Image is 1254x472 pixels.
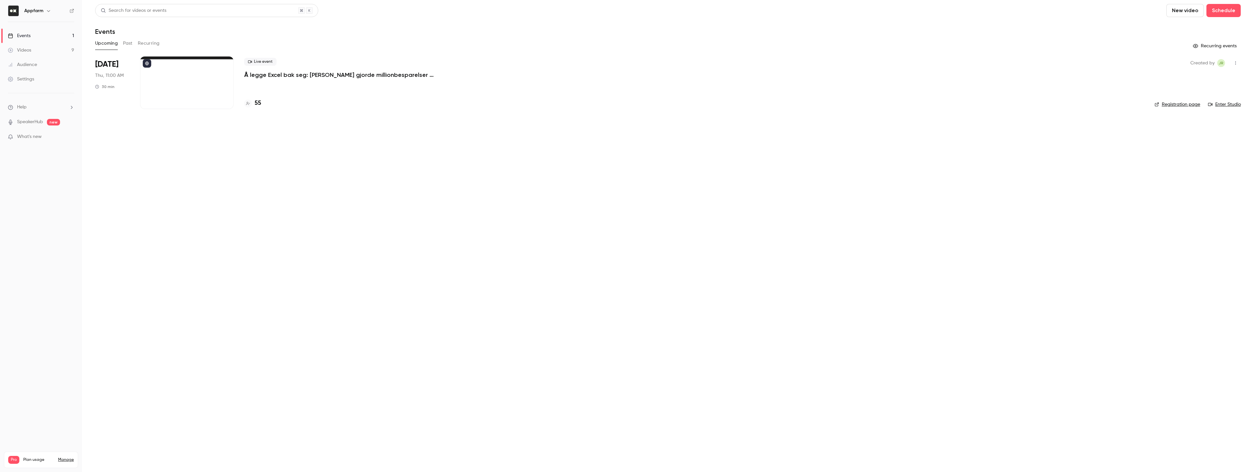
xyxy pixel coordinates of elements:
span: [DATE] [95,59,118,70]
a: 55 [244,99,261,108]
li: help-dropdown-opener [8,104,74,111]
h1: Events [95,28,115,35]
button: Recurring [138,38,160,49]
div: Audience [8,61,37,68]
span: Live event [244,58,277,66]
a: Å legge Excel bak seg: [PERSON_NAME] gjorde millionbesparelser med skreddersydd ressursplanlegger [244,71,441,79]
span: Julie Remen [1217,59,1225,67]
div: 30 min [95,84,115,89]
a: Enter Studio [1208,101,1241,108]
a: Manage [58,457,74,462]
a: SpeakerHub [17,119,43,125]
div: Videos [8,47,31,54]
span: Thu, 11:00 AM [95,72,124,79]
span: JR [1219,59,1224,67]
button: New video [1166,4,1204,17]
h6: Appfarm [24,8,43,14]
h4: 55 [255,99,261,108]
img: Appfarm [8,6,19,16]
div: Search for videos or events [101,7,166,14]
span: new [47,119,60,125]
button: Upcoming [95,38,118,49]
div: Events [8,33,31,39]
span: Plan usage [23,457,54,462]
button: Recurring events [1190,41,1241,51]
span: Pro [8,456,19,464]
div: Settings [8,76,34,82]
span: Created by [1190,59,1215,67]
span: Help [17,104,27,111]
span: What's new [17,133,42,140]
button: Schedule [1206,4,1241,17]
a: Registration page [1155,101,1200,108]
button: Past [123,38,133,49]
div: Sep 18 Thu, 11:00 AM (Europe/Oslo) [95,56,130,109]
iframe: Noticeable Trigger [66,134,74,140]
